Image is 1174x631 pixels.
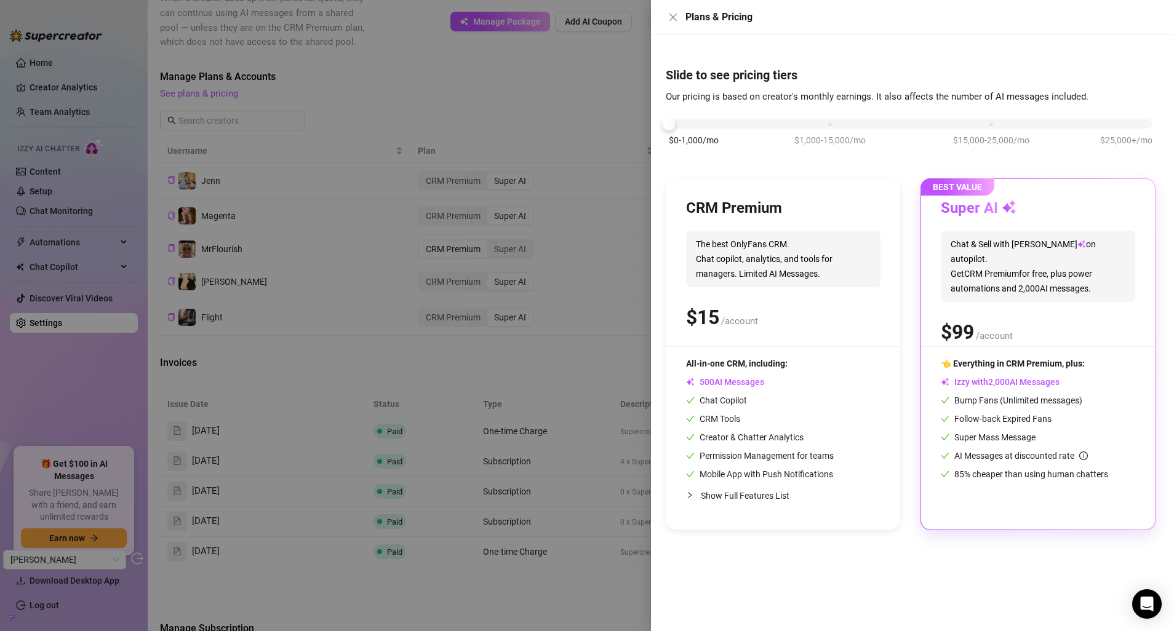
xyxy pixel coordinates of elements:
[686,433,695,442] span: check
[686,306,719,329] span: $
[686,470,695,478] span: check
[941,395,1082,405] span: Bump Fans (Unlimited messages)
[666,10,681,25] button: Close
[941,396,949,405] span: check
[920,178,994,196] span: BEST VALUE
[686,231,880,287] span: The best OnlyFans CRM. Chat copilot, analytics, and tools for managers. Limited AI Messages.
[686,395,747,405] span: Chat Copilot
[686,414,740,424] span: CRM Tools
[666,66,1159,84] h4: Slide to see pricing tiers
[941,199,1016,218] h3: Super AI
[941,415,949,423] span: check
[941,432,1036,442] span: Super Mass Message
[1079,451,1088,460] span: info-circle
[721,315,758,327] span: /account
[941,320,974,344] span: $
[686,396,695,405] span: check
[686,415,695,423] span: check
[686,377,764,387] span: AI Messages
[976,330,1013,341] span: /account
[701,491,789,501] span: Show Full Features List
[941,377,1060,387] span: Izzy with AI Messages
[1132,589,1162,619] div: Open Intercom Messenger
[1100,133,1152,147] span: $25,000+/mo
[941,359,1085,368] span: 👈 Everything in CRM Premium, plus:
[941,470,949,478] span: check
[941,451,949,460] span: check
[941,469,1108,479] span: 85% cheaper than using human chatters
[686,451,695,460] span: check
[794,133,866,147] span: $1,000-15,000/mo
[686,359,788,368] span: All-in-one CRM, including:
[953,133,1029,147] span: $15,000-25,000/mo
[686,451,834,461] span: Permission Management for teams
[668,12,678,22] span: close
[941,433,949,442] span: check
[686,481,880,510] div: Show Full Features List
[685,10,1159,25] div: Plans & Pricing
[686,491,693,499] span: collapsed
[941,414,1052,424] span: Follow-back Expired Fans
[941,231,1135,302] span: Chat & Sell with [PERSON_NAME] on autopilot. Get CRM Premium for free, plus power automations and...
[686,432,804,442] span: Creator & Chatter Analytics
[686,199,782,218] h3: CRM Premium
[954,451,1088,461] span: AI Messages at discounted rate
[686,469,833,479] span: Mobile App with Push Notifications
[666,91,1088,102] span: Our pricing is based on creator's monthly earnings. It also affects the number of AI messages inc...
[669,133,719,147] span: $0-1,000/mo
